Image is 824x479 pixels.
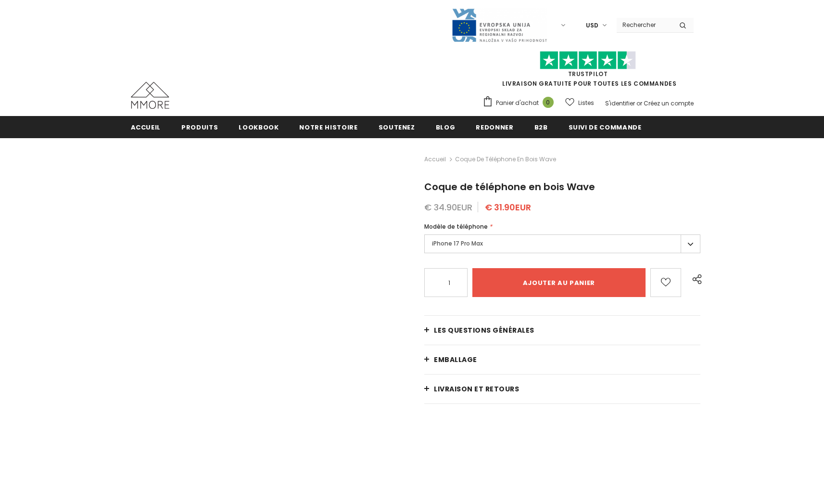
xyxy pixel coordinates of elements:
img: Javni Razpis [451,8,547,43]
span: EMBALLAGE [434,355,477,364]
a: Blog [436,116,456,138]
label: iPhone 17 Pro Max [424,234,700,253]
span: Notre histoire [299,123,357,132]
span: 0 [543,97,554,108]
a: EMBALLAGE [424,345,700,374]
a: Accueil [131,116,161,138]
input: Search Site [617,18,672,32]
span: Modèle de téléphone [424,222,488,231]
a: TrustPilot [568,70,608,78]
span: Blog [436,123,456,132]
a: Lookbook [239,116,279,138]
a: Redonner [476,116,513,138]
span: B2B [534,123,548,132]
span: Suivi de commande [569,123,642,132]
span: LIVRAISON GRATUITE POUR TOUTES LES COMMANDES [482,55,694,88]
a: Listes [565,94,594,111]
span: Coque de téléphone en bois Wave [424,180,595,194]
span: Panier d'achat [496,98,539,108]
span: Les questions générales [434,325,534,335]
span: € 34.90EUR [424,201,472,213]
input: Ajouter au panier [472,268,645,297]
a: Panier d'achat 0 [482,96,558,110]
img: Faites confiance aux étoiles pilotes [540,51,636,70]
a: Livraison et retours [424,375,700,403]
span: soutenez [379,123,415,132]
a: Javni Razpis [451,21,547,29]
a: Produits [181,116,218,138]
a: Accueil [424,154,446,165]
span: Accueil [131,123,161,132]
a: soutenez [379,116,415,138]
a: Suivi de commande [569,116,642,138]
span: Lookbook [239,123,279,132]
span: Redonner [476,123,513,132]
a: Les questions générales [424,316,700,345]
span: Livraison et retours [434,384,519,394]
span: Coque de téléphone en bois Wave [455,154,556,165]
a: S'identifier [605,99,635,107]
span: Produits [181,123,218,132]
a: Créez un compte [644,99,694,107]
span: € 31.90EUR [485,201,531,213]
img: Cas MMORE [131,82,169,109]
a: Notre histoire [299,116,357,138]
span: or [636,99,642,107]
a: B2B [534,116,548,138]
span: Listes [578,98,594,108]
span: USD [586,21,598,30]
